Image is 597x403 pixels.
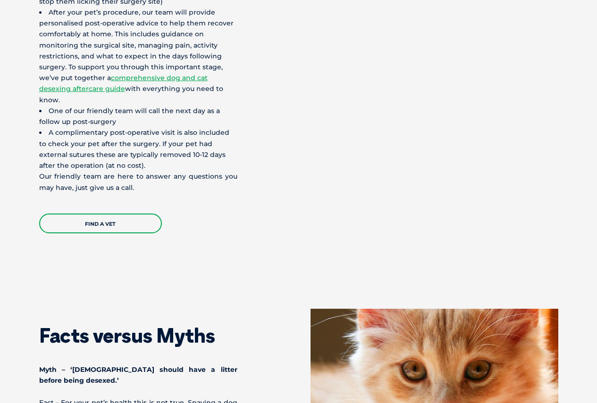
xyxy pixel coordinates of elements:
[39,127,237,233] li: A complimentary post-operative visit is also included to check your pet after the surgery. If you...
[39,326,237,345] h2: Facts versus Myths
[39,214,162,233] a: Find a Vet
[39,74,208,93] a: comprehensive dog and cat desexing aftercare guide
[39,106,237,127] li: One of our friendly team will call the next day as a follow up post-surgery
[39,7,237,106] li: After your pet’s procedure, our team will provide personalised post-operative advice to help them...
[39,365,237,385] b: Myth – ‘[DEMOGRAPHIC_DATA] should have a litter before being desexed.’
[39,171,237,193] p: Our friendly team are here to answer any questions you may have, just give us a call.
